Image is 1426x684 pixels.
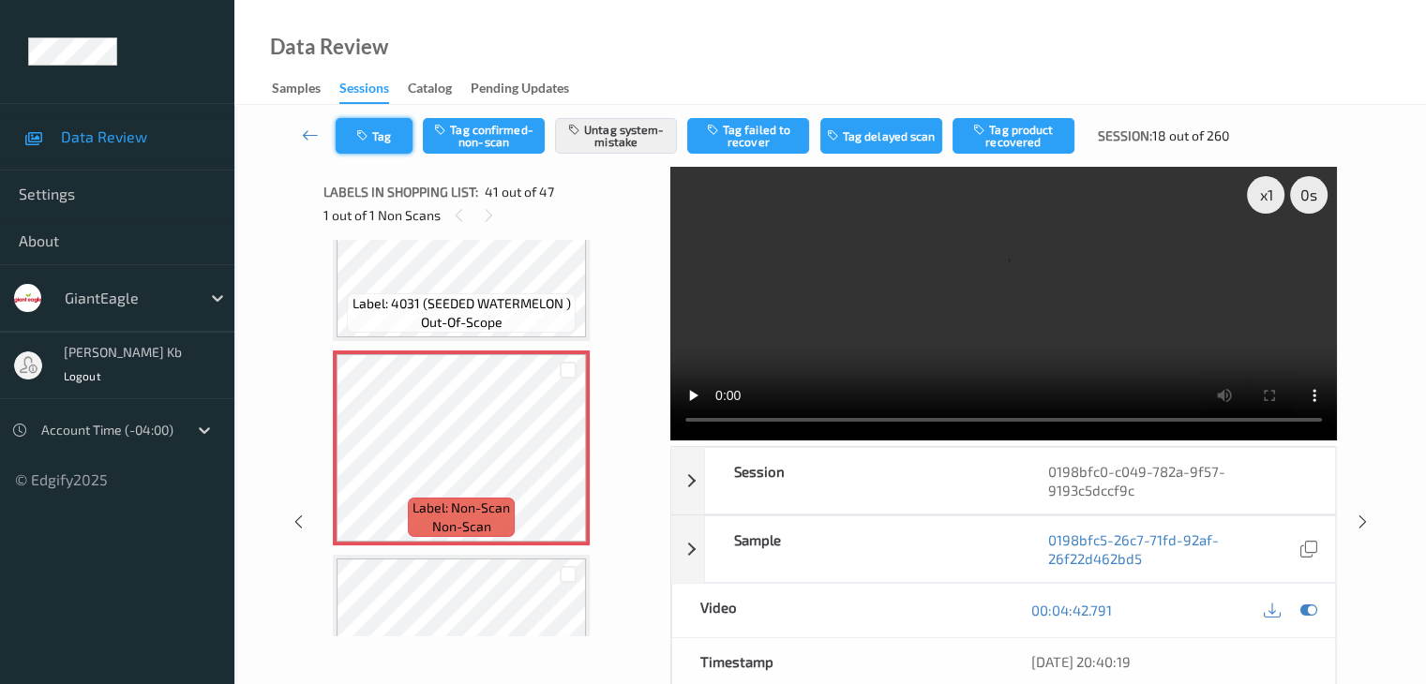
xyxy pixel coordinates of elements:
[1048,530,1296,568] a: 0198bfc5-26c7-71fd-92af-26f22d462bd5
[705,448,1020,513] div: Session
[270,37,388,56] div: Data Review
[339,79,389,104] div: Sessions
[1247,176,1284,214] div: x 1
[336,118,413,154] button: Tag
[323,203,657,227] div: 1 out of 1 Non Scans
[671,447,1336,514] div: Session0198bfc0-c049-782a-9f57-9193c5dccf9c
[671,515,1336,583] div: Sample0198bfc5-26c7-71fd-92af-26f22d462bd5
[1290,176,1328,214] div: 0 s
[423,118,545,154] button: Tag confirmed-non-scan
[413,498,510,517] span: Label: Non-Scan
[353,294,571,313] span: Label: 4031 (SEEDED WATERMELON )
[485,183,554,201] span: 41 out of 47
[272,79,321,102] div: Samples
[421,313,503,332] span: out-of-scope
[1020,448,1335,513] div: 0198bfc0-c049-782a-9f57-9193c5dccf9c
[1031,601,1112,619] a: 00:04:42.791
[432,517,491,536] span: non-scan
[339,76,408,104] a: Sessions
[705,516,1020,582] div: Sample
[272,76,339,102] a: Samples
[408,76,471,102] a: Catalog
[672,584,1004,637] div: Video
[1031,652,1307,671] div: [DATE] 20:40:19
[471,79,569,102] div: Pending Updates
[1152,126,1229,145] span: 18 out of 260
[323,183,478,201] span: Labels in shopping list:
[408,79,452,102] div: Catalog
[1098,126,1152,145] span: Session:
[687,118,809,154] button: Tag failed to recover
[555,118,677,154] button: Untag system-mistake
[820,118,942,154] button: Tag delayed scan
[953,118,1074,154] button: Tag product recovered
[471,76,588,102] a: Pending Updates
